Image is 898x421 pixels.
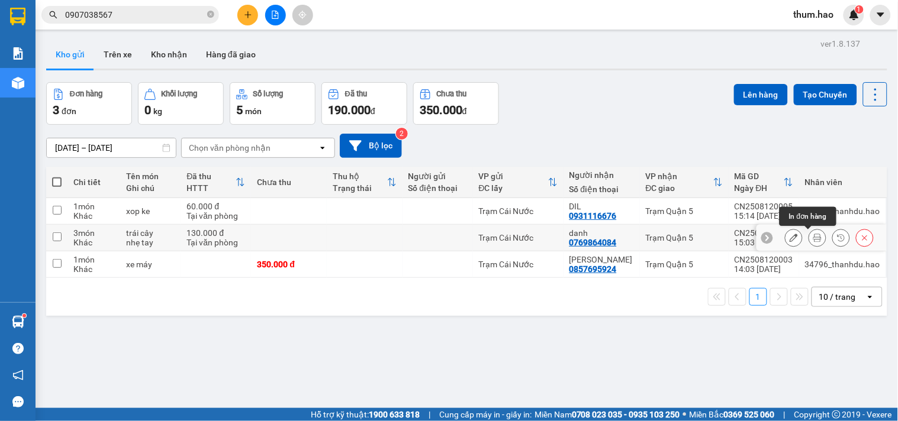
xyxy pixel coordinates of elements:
[144,103,151,117] span: 0
[690,408,775,421] span: Miền Bắc
[298,11,307,19] span: aim
[805,177,880,187] div: Nhân viên
[569,238,617,247] div: 0769864084
[646,183,713,193] div: ĐC giao
[53,103,59,117] span: 3
[236,103,243,117] span: 5
[371,106,375,116] span: đ
[780,207,836,226] div: In đơn hàng
[821,37,861,50] div: ver 1.8.137
[333,171,387,181] div: Thu hộ
[479,206,558,216] div: Trạm Cái Nước
[328,103,371,117] span: 190.000
[569,264,617,274] div: 0857695924
[646,206,723,216] div: Trạm Quận 5
[257,177,321,187] div: Chưa thu
[420,103,462,117] span: 350.000
[207,9,214,21] span: close-circle
[794,84,857,105] button: Tạo Chuyến
[569,170,634,180] div: Người nhận
[189,142,271,154] div: Chọn văn phòng nhận
[65,8,205,21] input: Tìm tên, số ĐT hoặc mã đơn
[345,90,367,98] div: Đã thu
[413,82,499,125] button: Chưa thu350.000đ
[439,408,532,421] span: Cung cấp máy in - giấy in:
[153,106,162,116] span: kg
[257,260,321,269] div: 350.000 đ
[865,292,875,302] svg: open
[111,44,495,59] li: Hotline: 02839552959
[735,255,793,264] div: CN2508120003
[369,410,420,419] strong: 1900 633 818
[265,5,286,25] button: file-add
[724,410,775,419] strong: 0369 525 060
[126,260,175,269] div: xe máy
[271,11,279,19] span: file-add
[181,167,251,198] th: Toggle SortBy
[462,106,467,116] span: đ
[569,202,634,211] div: DIL
[819,291,856,303] div: 10 / trang
[12,77,24,89] img: warehouse-icon
[126,171,175,181] div: Tên món
[735,264,793,274] div: 14:03 [DATE]
[569,184,634,194] div: Số điện thoại
[237,5,258,25] button: plus
[73,238,114,247] div: Khác
[12,47,24,60] img: solution-icon
[473,167,564,198] th: Toggle SortBy
[15,15,74,74] img: logo.jpg
[126,228,175,238] div: trái cây
[12,343,24,354] span: question-circle
[327,167,403,198] th: Toggle SortBy
[784,408,786,421] span: |
[646,260,723,269] div: Trạm Quận 5
[735,211,793,221] div: 15:14 [DATE]
[340,134,402,158] button: Bộ lọc
[186,171,236,181] div: Đã thu
[46,40,94,69] button: Kho gửi
[735,228,793,238] div: CN2508120004
[141,40,197,69] button: Kho nhận
[197,40,265,69] button: Hàng đã giao
[73,228,114,238] div: 3 món
[126,206,175,216] div: xop ke
[479,233,558,242] div: Trạm Cái Nước
[244,11,252,19] span: plus
[396,128,408,140] sup: 2
[479,171,548,181] div: VP gửi
[62,106,76,116] span: đơn
[186,228,245,238] div: 130.000 đ
[479,183,548,193] div: ĐC lấy
[683,412,687,417] span: ⚪️
[735,238,793,247] div: 15:03 [DATE]
[292,5,313,25] button: aim
[10,8,25,25] img: logo-vxr
[186,183,236,193] div: HTTT
[832,410,841,419] span: copyright
[70,90,102,98] div: Đơn hàng
[785,229,803,247] div: Sửa đơn hàng
[73,211,114,221] div: Khác
[572,410,680,419] strong: 0708 023 035 - 0935 103 250
[111,29,495,44] li: 26 Phó Cơ Điều, Phường 12
[94,40,141,69] button: Trên xe
[126,183,175,193] div: Ghi chú
[138,82,224,125] button: Khối lượng0kg
[569,255,634,264] div: Kim Đan
[321,82,407,125] button: Đã thu190.000đ
[46,82,132,125] button: Đơn hàng3đơn
[12,316,24,328] img: warehouse-icon
[186,238,245,247] div: Tại văn phòng
[162,90,198,98] div: Khối lượng
[857,5,861,14] span: 1
[253,90,284,98] div: Số lượng
[749,288,767,306] button: 1
[408,183,467,193] div: Số điện thoại
[73,202,114,211] div: 1 món
[734,84,788,105] button: Lên hàng
[569,228,634,238] div: danh
[640,167,729,198] th: Toggle SortBy
[735,171,784,181] div: Mã GD
[849,9,860,20] img: icon-new-feature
